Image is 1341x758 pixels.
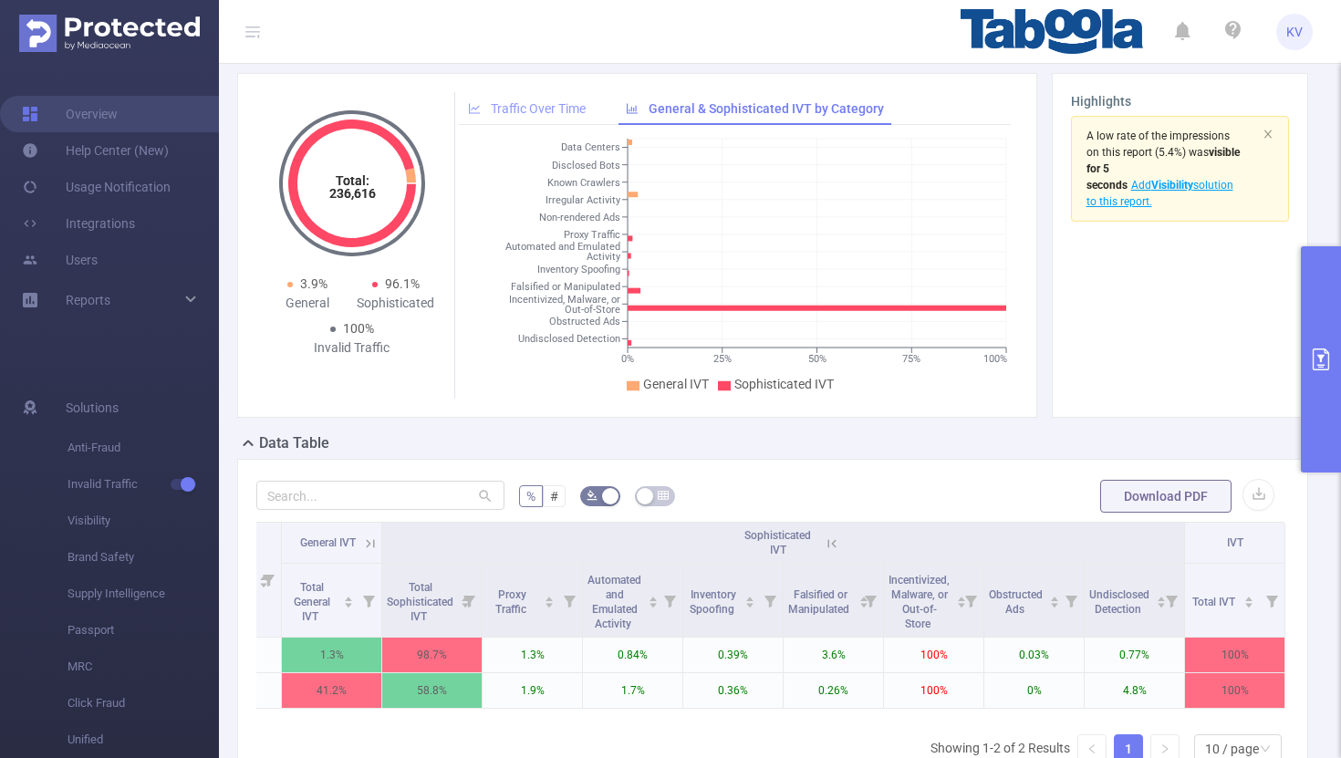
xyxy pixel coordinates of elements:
a: Help Center (New) [22,132,169,169]
i: icon: bg-colors [587,490,598,501]
p: 4.8% [1085,673,1184,708]
tspan: Out-of-Store [565,304,620,316]
p: 100% [884,638,983,672]
i: icon: caret-down [745,600,755,606]
i: Filter menu [1058,564,1084,637]
i: icon: caret-up [1244,594,1254,599]
span: Total General IVT [294,581,330,623]
i: icon: caret-down [648,600,658,606]
i: icon: table [658,490,669,501]
i: Filter menu [1259,564,1284,637]
span: Falsified or Manipulated [788,588,852,616]
tspan: 0% [621,353,634,365]
i: icon: caret-up [648,594,658,599]
span: Obstructed Ads [989,588,1043,616]
span: Supply Intelligence [68,576,219,612]
span: Brand Safety [68,539,219,576]
i: icon: right [1159,743,1170,754]
tspan: Irregular Activity [546,194,621,206]
p: 98.7% [382,638,482,672]
span: Inventory Spoofing [690,588,737,616]
p: 0.26% [784,673,883,708]
i: Filter menu [456,564,482,637]
i: Filter menu [657,564,682,637]
div: Sort [343,594,354,605]
p: 0% [984,673,1084,708]
i: icon: caret-down [1049,600,1059,606]
button: Download PDF [1100,480,1232,513]
span: Anti-Fraud [68,430,219,466]
span: General & Sophisticated IVT by Category [649,101,884,116]
span: 3.9% [300,276,327,291]
tspan: Data Centers [561,142,620,154]
tspan: Disclosed Bots [552,160,620,171]
tspan: 236,616 [328,186,375,201]
tspan: Non-rendered Ads [539,212,620,223]
p: 1.3% [483,638,582,672]
span: 100% [343,321,374,336]
span: IVT [1227,536,1243,549]
span: Passport [68,612,219,649]
span: Total Sophisticated IVT [387,581,453,623]
span: General IVT [643,377,709,391]
span: Proxy Traffic [495,588,529,616]
tspan: Falsified or Manipulated [511,281,620,293]
div: Sophisticated [352,294,441,313]
div: Sort [956,594,967,605]
i: Filter menu [356,564,381,637]
span: Incentivized, Malware, or Out-of-Store [889,574,950,630]
span: MRC [68,649,219,685]
tspan: Proxy Traffic [564,229,620,241]
div: Sort [1049,594,1060,605]
i: icon: down [1260,743,1271,756]
div: Sort [744,594,755,605]
input: Search... [256,481,504,510]
i: Filter menu [556,564,582,637]
a: Reports [66,282,110,318]
i: icon: bar-chart [626,102,639,115]
i: Filter menu [858,564,883,637]
span: Sophisticated IVT [734,377,834,391]
p: 3.6% [784,638,883,672]
span: Traffic Over Time [491,101,586,116]
tspan: 25% [712,353,731,365]
div: Sort [1243,594,1254,605]
span: Visibility [68,503,219,539]
span: KV [1286,14,1303,50]
span: # [550,489,558,504]
i: icon: caret-down [344,600,354,606]
i: icon: line-chart [468,102,481,115]
span: Undisclosed Detection [1089,588,1149,616]
p: 1.3% [282,638,381,672]
span: (5.4%) [1086,130,1240,208]
i: icon: caret-up [745,594,755,599]
a: Overview [22,96,118,132]
span: Invalid Traffic [68,466,219,503]
span: % [526,489,535,504]
span: General IVT [300,536,356,549]
span: A low rate of the impressions on this report [1086,130,1230,159]
i: icon: caret-down [1156,600,1166,606]
p: 0.77% [1085,638,1184,672]
tspan: 100% [983,353,1007,365]
i: icon: close [1263,129,1273,140]
tspan: Incentivized, Malware, or [509,294,620,306]
tspan: Undisclosed Detection [518,334,620,346]
h2: Data Table [259,432,329,454]
span: Reports [66,293,110,307]
i: Filter menu [757,564,783,637]
tspan: 75% [902,353,920,365]
tspan: 50% [807,353,826,365]
h3: Highlights [1071,92,1290,111]
span: Unified [68,722,219,758]
p: 0.84% [583,638,682,672]
span: Click Fraud [68,685,219,722]
tspan: Obstructed Ads [549,317,620,328]
p: 1.9% [483,673,582,708]
span: Sophisticated IVT [744,529,811,556]
i: icon: caret-up [1156,594,1166,599]
p: 100% [1185,638,1284,672]
a: Integrations [22,205,135,242]
div: Sort [1156,594,1167,605]
img: Protected Media [19,15,200,52]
